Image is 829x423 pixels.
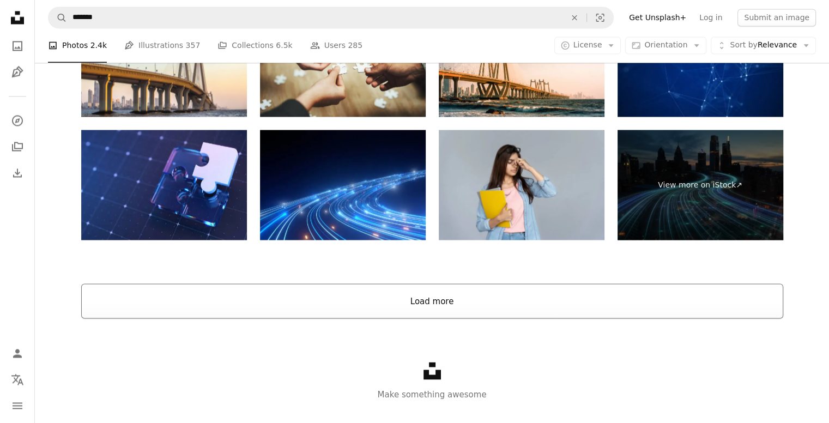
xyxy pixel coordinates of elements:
span: 6.5k [276,40,292,52]
button: License [554,37,621,55]
a: Download History [7,162,28,184]
button: Language [7,368,28,390]
button: Sort byRelevance [711,37,816,55]
button: Search Unsplash [49,7,67,28]
span: 285 [348,40,362,52]
img: High Speed Light Streaks internet data lines [260,130,426,240]
a: Get Unsplash+ [622,9,693,26]
a: Explore [7,110,28,131]
a: Collections 6.5k [217,28,292,63]
a: Illustrations 357 [124,28,200,63]
button: Clear [562,7,586,28]
button: Orientation [625,37,706,55]
a: Log in [693,9,729,26]
button: Load more [81,283,783,318]
button: Visual search [587,7,613,28]
img: Tired stressed indian young woman student feel hurt eye strain headache from glasses isolated on ... [439,130,604,240]
span: License [573,41,602,50]
button: Menu [7,395,28,416]
span: Orientation [644,41,687,50]
form: Find visuals sitewide [48,7,614,28]
button: Submit an image [737,9,816,26]
a: Photos [7,35,28,57]
span: Sort by [730,41,757,50]
p: Make something awesome [35,388,829,401]
img: Abstract Digital Puzzle Piece on a Futuristic Grid Background [81,130,247,240]
a: Log in / Sign up [7,342,28,364]
a: Collections [7,136,28,158]
span: 357 [186,40,201,52]
a: View more on iStock↗ [618,130,783,240]
a: Illustrations [7,61,28,83]
span: Relevance [730,40,797,51]
a: Home — Unsplash [7,7,28,31]
a: Users 285 [310,28,362,63]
